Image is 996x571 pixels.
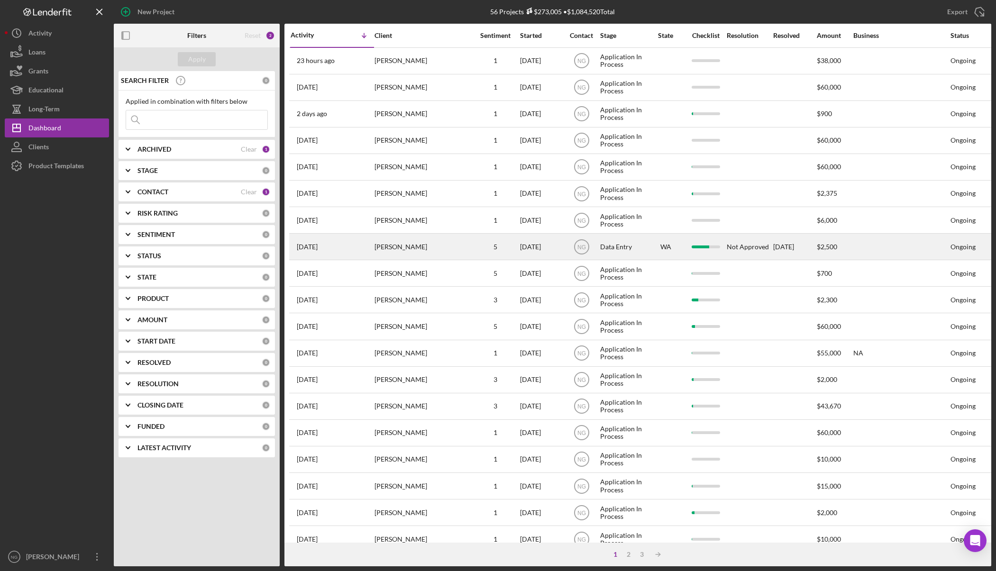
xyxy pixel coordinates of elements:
div: Status [950,32,996,39]
div: Applied in combination with filters below [126,98,268,105]
span: $2,000 [817,375,837,383]
div: 0 [262,252,270,260]
span: $60,000 [817,322,841,330]
button: Dashboard [5,118,109,137]
text: NG [577,403,586,410]
div: NA [853,341,948,366]
button: Educational [5,81,109,100]
div: Started [520,32,563,39]
text: NG [577,297,586,303]
div: Not Approved [727,243,769,251]
div: Clear [241,188,257,196]
div: 0 [262,294,270,303]
div: [DATE] [520,154,563,180]
span: $60,000 [817,136,841,144]
span: $2,000 [817,508,837,517]
div: 0 [262,76,270,85]
div: Client [375,32,469,39]
div: [DATE] [520,394,563,419]
div: [DATE] [520,234,563,259]
div: 0 [262,273,270,281]
div: 1 [472,83,519,91]
span: $55,000 [817,349,841,357]
button: Export [938,2,991,21]
div: Checklist [685,32,726,39]
time: 2025-10-11 06:18 [297,296,318,304]
div: State [647,32,685,39]
div: Clients [28,137,49,159]
div: Educational [28,81,64,102]
b: RESOLUTION [137,380,179,388]
div: Ongoing [950,136,976,144]
div: [DATE] [520,367,563,392]
button: NG[PERSON_NAME] [5,547,109,566]
div: 0 [262,401,270,409]
div: 1 [472,163,519,171]
div: [PERSON_NAME] [375,314,469,339]
div: [DATE] [520,75,563,100]
div: 0 [262,422,270,431]
div: 5 [472,243,519,251]
time: 2025-10-12 05:55 [297,270,318,277]
div: Application In Process [600,181,646,206]
button: Loans [5,43,109,62]
div: 3 [472,376,519,383]
div: 3 [472,402,519,410]
div: [PERSON_NAME] [375,101,469,127]
div: Product Templates [28,156,84,178]
div: [PERSON_NAME] [375,48,469,73]
div: Clear [241,145,257,153]
text: NG [577,111,586,118]
div: Ongoing [950,482,976,490]
div: [DATE] [520,287,563,312]
div: Application In Process [600,287,646,312]
div: Ongoing [950,349,976,357]
button: Clients [5,137,109,156]
div: Ongoing [950,190,976,197]
div: 0 [262,358,270,367]
div: [PERSON_NAME] [375,154,469,180]
button: Activity [5,24,109,43]
div: Reset [245,32,261,39]
div: 1 [472,217,519,224]
button: Long-Term [5,100,109,118]
div: Long-Term [28,100,60,121]
b: CONTACT [137,188,168,196]
div: Ongoing [950,455,976,463]
div: 0 [262,209,270,218]
time: 2025-10-13 06:46 [297,136,318,144]
div: 1 [472,455,519,463]
div: Ongoing [950,535,976,543]
div: Application In Process [600,314,646,339]
div: 1 [472,349,519,357]
div: WA [647,243,685,251]
b: STATE [137,273,156,281]
div: [DATE] [520,314,563,339]
time: 2025-10-10 20:21 [297,323,318,330]
div: [PERSON_NAME] [375,261,469,286]
b: STAGE [137,167,158,174]
button: Product Templates [5,156,109,175]
div: Application In Process [600,208,646,233]
div: Application In Process [600,473,646,498]
div: [PERSON_NAME] [375,420,469,445]
b: PRODUCT [137,295,169,302]
text: NG [577,456,586,463]
div: 5 [472,323,519,330]
div: $273,005 [524,8,562,16]
div: Application In Process [600,420,646,445]
time: 2025-10-12 06:14 [297,243,318,251]
b: FUNDED [137,423,164,430]
text: NG [577,190,586,197]
div: Ongoing [950,402,976,410]
text: NG [577,377,586,383]
div: [DATE] [520,48,563,73]
span: $60,000 [817,163,841,171]
time: 2025-10-06 19:09 [297,402,318,410]
div: 1 [472,509,519,517]
div: 1 [262,188,270,196]
div: 0 [262,316,270,324]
